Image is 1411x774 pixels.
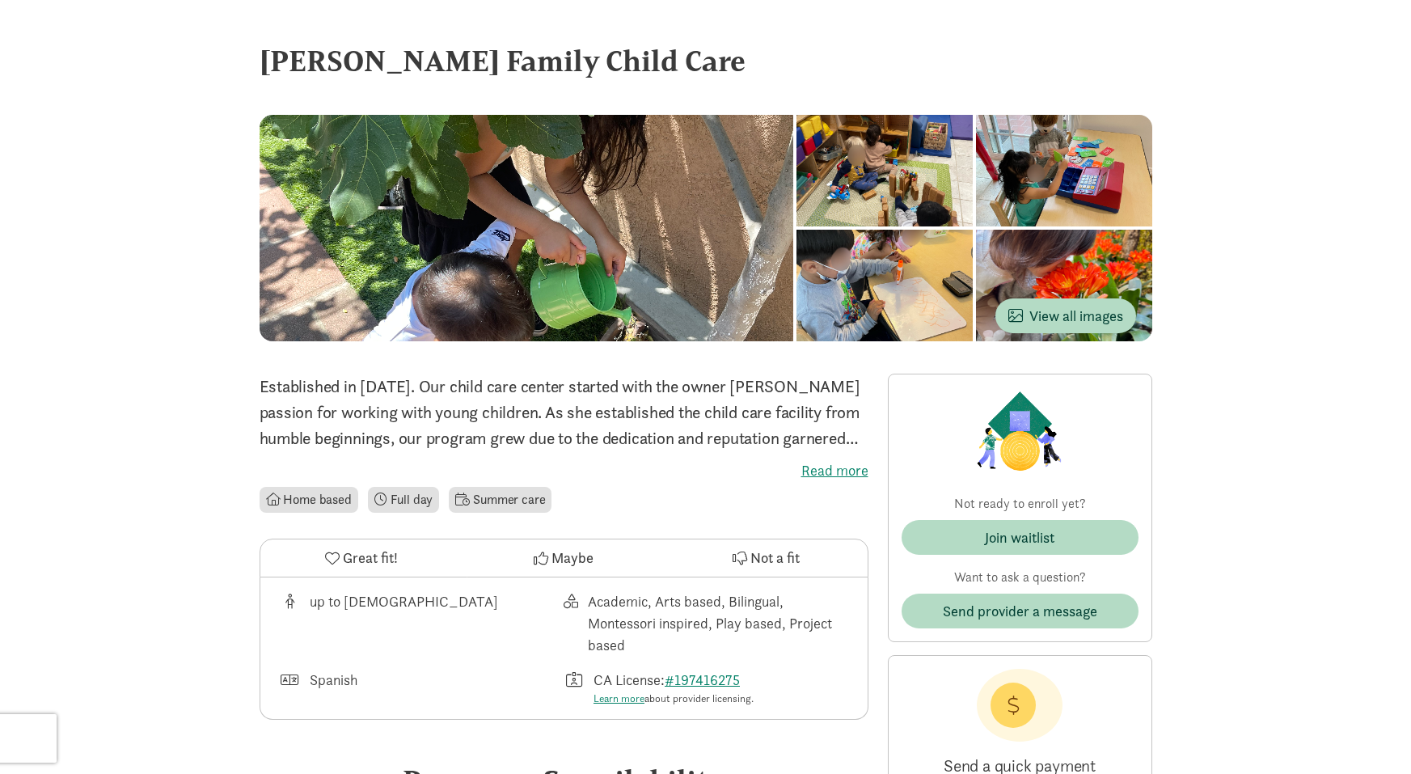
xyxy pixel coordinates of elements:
[594,669,754,707] div: CA License:
[902,494,1139,514] p: Not ready to enroll yet?
[343,547,398,569] span: Great fit!
[310,669,357,707] div: Spanish
[310,590,498,656] div: up to [DEMOGRAPHIC_DATA]
[665,670,740,689] a: #197416275
[260,487,358,513] li: Home based
[943,600,1097,622] span: Send provider a message
[564,669,848,707] div: License number
[463,539,665,577] button: Maybe
[750,547,800,569] span: Not a fit
[260,461,868,480] label: Read more
[594,692,644,705] a: Learn more
[260,374,868,451] p: Established in [DATE]. Our child care center started with the owner [PERSON_NAME] passion for wor...
[449,487,551,513] li: Summer care
[260,539,463,577] button: Great fit!
[902,520,1139,555] button: Join waitlist
[995,298,1136,333] button: View all images
[588,590,848,656] div: Academic, Arts based, Bilingual, Montessori inspired, Play based, Project based
[594,691,754,707] div: about provider licensing.
[280,590,564,656] div: Age range for children that this provider cares for
[902,594,1139,628] button: Send provider a message
[902,568,1139,587] p: Want to ask a question?
[368,487,440,513] li: Full day
[665,539,867,577] button: Not a fit
[260,39,1152,82] div: [PERSON_NAME] Family Child Care
[973,387,1067,475] img: Provider logo
[280,669,564,707] div: Languages spoken
[1008,305,1123,327] span: View all images
[551,547,594,569] span: Maybe
[564,590,848,656] div: This provider's education philosophy
[985,527,1054,548] div: Join waitlist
